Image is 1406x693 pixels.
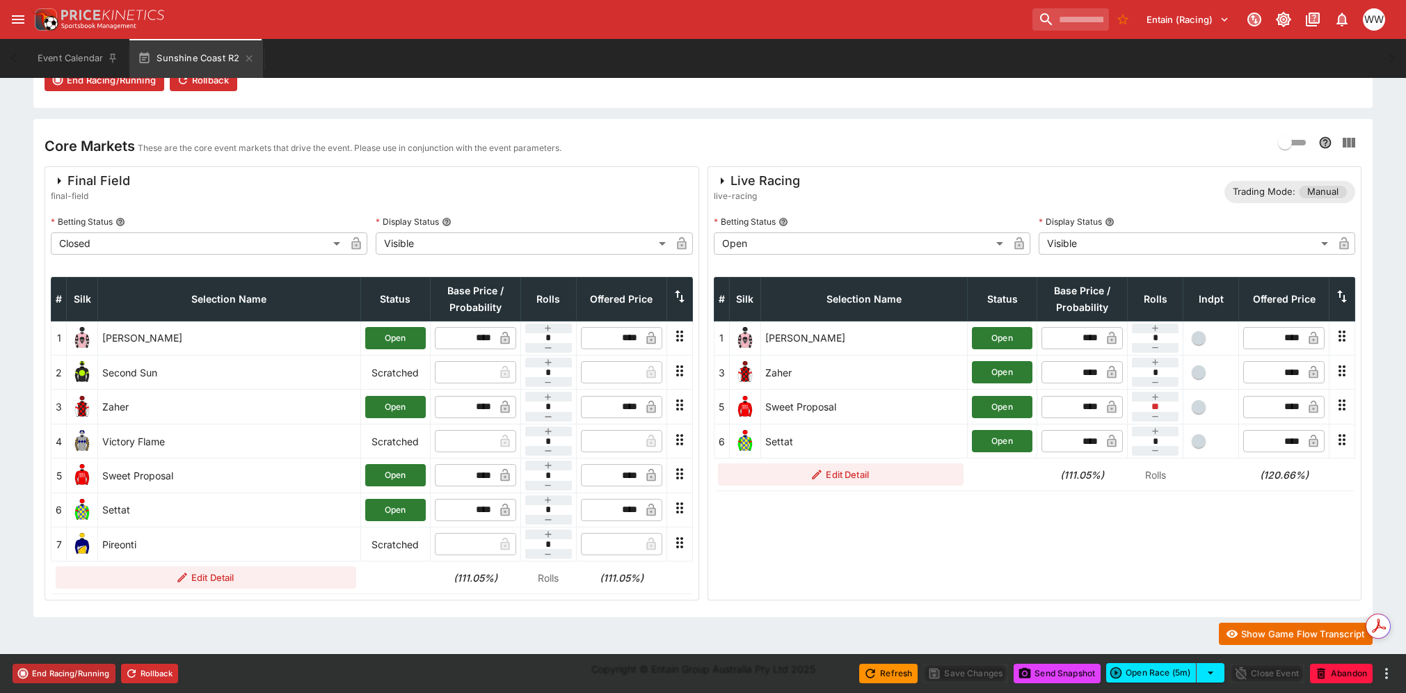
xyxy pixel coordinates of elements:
[51,321,67,355] td: 1
[98,459,361,493] td: Sweet Proposal
[365,365,426,380] p: Scratched
[365,499,426,521] button: Open
[365,464,426,486] button: Open
[1233,185,1295,199] p: Trading Mode:
[734,361,756,383] img: runner 3
[714,390,729,424] td: 5
[71,533,93,555] img: runner 7
[859,664,918,683] button: Refresh
[1106,663,1224,683] div: split button
[61,23,136,29] img: Sportsbook Management
[129,39,263,78] button: Sunshine Coast R2
[67,277,98,321] th: Silk
[1310,665,1373,679] span: Mark an event as closed and abandoned.
[6,7,31,32] button: open drawer
[360,277,430,321] th: Status
[972,396,1032,418] button: Open
[13,664,115,683] button: End Racing/Running
[29,39,127,78] button: Event Calendar
[71,327,93,349] img: runner 1
[714,321,729,355] td: 1
[1300,7,1325,32] button: Documentation
[71,464,93,486] img: runner 5
[1039,216,1102,228] p: Display Status
[1128,277,1183,321] th: Rolls
[760,356,968,390] td: Zaher
[98,424,361,458] td: Victory Flame
[718,463,964,486] button: Edit Detail
[972,361,1032,383] button: Open
[778,217,788,227] button: Betting Status
[1041,468,1124,482] h6: (111.05%)
[972,430,1032,452] button: Open
[1329,7,1355,32] button: Notifications
[115,217,125,227] button: Betting Status
[51,277,67,321] th: #
[1243,468,1325,482] h6: (120.66%)
[434,571,516,585] h6: (111.05%)
[56,566,357,589] button: Edit Detail
[714,216,776,228] p: Betting Status
[45,69,164,91] button: End Racing/Running
[170,69,237,91] button: Rollback
[1132,468,1179,482] p: Rolls
[1359,4,1389,35] button: William Wallace
[1105,217,1115,227] button: Display Status
[31,6,58,33] img: PriceKinetics Logo
[760,424,968,458] td: Settat
[714,173,800,189] div: Live Racing
[51,527,67,561] td: 7
[1014,664,1101,683] button: Send Snapshot
[972,327,1032,349] button: Open
[714,424,729,458] td: 6
[760,277,968,321] th: Selection Name
[376,216,439,228] p: Display Status
[51,424,67,458] td: 4
[98,390,361,424] td: Zaher
[734,327,756,349] img: runner 1
[51,173,130,189] div: Final Field
[45,137,135,155] h4: Core Markets
[1183,277,1239,321] th: Independent
[1032,8,1109,31] input: search
[98,277,361,321] th: Selection Name
[714,189,800,203] span: live-racing
[51,493,67,527] td: 6
[430,277,520,321] th: Base Price / Probability
[1197,663,1224,683] button: select merge strategy
[734,430,756,452] img: runner 6
[734,396,756,418] img: runner 5
[51,216,113,228] p: Betting Status
[576,277,666,321] th: Offered Price
[1299,185,1347,199] span: Manual
[51,232,345,255] div: Closed
[51,459,67,493] td: 5
[365,537,426,552] p: Scratched
[520,277,576,321] th: Rolls
[98,493,361,527] td: Settat
[71,396,93,418] img: runner 3
[525,571,572,585] p: Rolls
[51,356,67,390] td: 2
[61,10,164,20] img: PriceKinetics
[71,499,93,521] img: runner 6
[1219,623,1373,645] button: Show Game Flow Transcript
[968,277,1037,321] th: Status
[98,527,361,561] td: Pireonti
[51,390,67,424] td: 3
[1239,277,1329,321] th: Offered Price
[138,141,561,155] p: These are the core event markets that drive the event. Please use in conjunction with the event p...
[714,277,729,321] th: #
[1039,232,1333,255] div: Visible
[1271,7,1296,32] button: Toggle light/dark mode
[729,277,760,321] th: Silk
[442,217,452,227] button: Display Status
[1378,665,1395,682] button: more
[760,321,968,355] td: [PERSON_NAME]
[1242,7,1267,32] button: Connected to PK
[714,232,1008,255] div: Open
[1363,8,1385,31] div: William Wallace
[365,327,426,349] button: Open
[365,396,426,418] button: Open
[1037,277,1128,321] th: Base Price / Probability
